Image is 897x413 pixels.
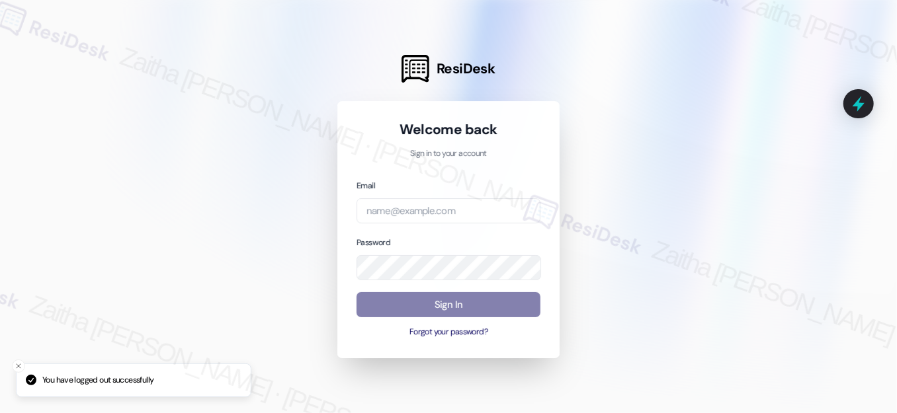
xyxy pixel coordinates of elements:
p: You have logged out successfully [42,375,153,387]
img: ResiDesk Logo [402,55,429,83]
input: name@example.com [357,198,540,224]
label: Password [357,237,390,248]
span: ResiDesk [437,59,495,78]
p: Sign in to your account [357,148,540,160]
label: Email [357,180,375,191]
button: Close toast [12,359,25,373]
button: Forgot your password? [357,326,540,338]
h1: Welcome back [357,120,540,139]
button: Sign In [357,292,540,318]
